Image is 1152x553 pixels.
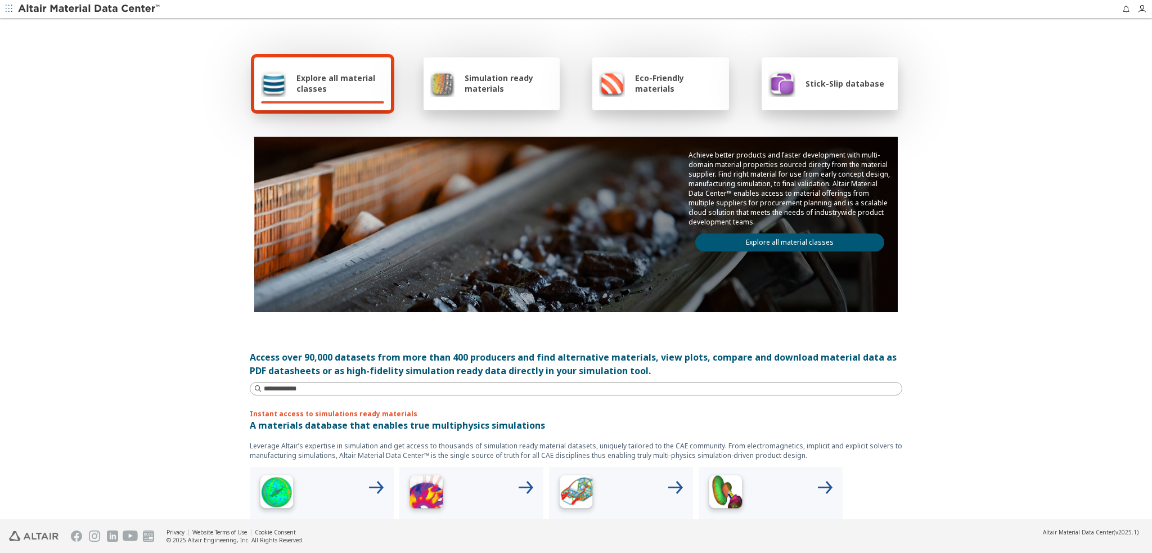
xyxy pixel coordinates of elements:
[1043,528,1138,536] div: (v2025.1)
[250,419,902,432] p: A materials database that enables true multiphysics simulations
[695,233,884,251] a: Explore all material classes
[465,73,553,94] span: Simulation ready materials
[166,528,184,536] a: Privacy
[430,70,454,97] img: Simulation ready materials
[404,471,449,516] img: Low Frequency Icon
[250,409,902,419] p: Instant access to simulations ready materials
[599,70,625,97] img: Eco-Friendly materials
[635,73,722,94] span: Eco-Friendly materials
[18,3,161,15] img: Altair Material Data Center
[9,531,58,541] img: Altair Engineering
[261,70,286,97] img: Explore all material classes
[166,536,304,544] div: © 2025 Altair Engineering, Inc. All Rights Reserved.
[296,73,384,94] span: Explore all material classes
[768,70,795,97] img: Stick-Slip database
[250,350,902,377] div: Access over 90,000 datasets from more than 400 producers and find alternative materials, view plo...
[254,471,299,516] img: High Frequency Icon
[255,528,296,536] a: Cookie Consent
[805,78,884,89] span: Stick-Slip database
[703,471,748,516] img: Crash Analyses Icon
[688,150,891,227] p: Achieve better products and faster development with multi-domain material properties sourced dire...
[1043,528,1114,536] span: Altair Material Data Center
[553,471,598,516] img: Structural Analyses Icon
[250,441,902,460] p: Leverage Altair’s expertise in simulation and get access to thousands of simulation ready materia...
[192,528,247,536] a: Website Terms of Use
